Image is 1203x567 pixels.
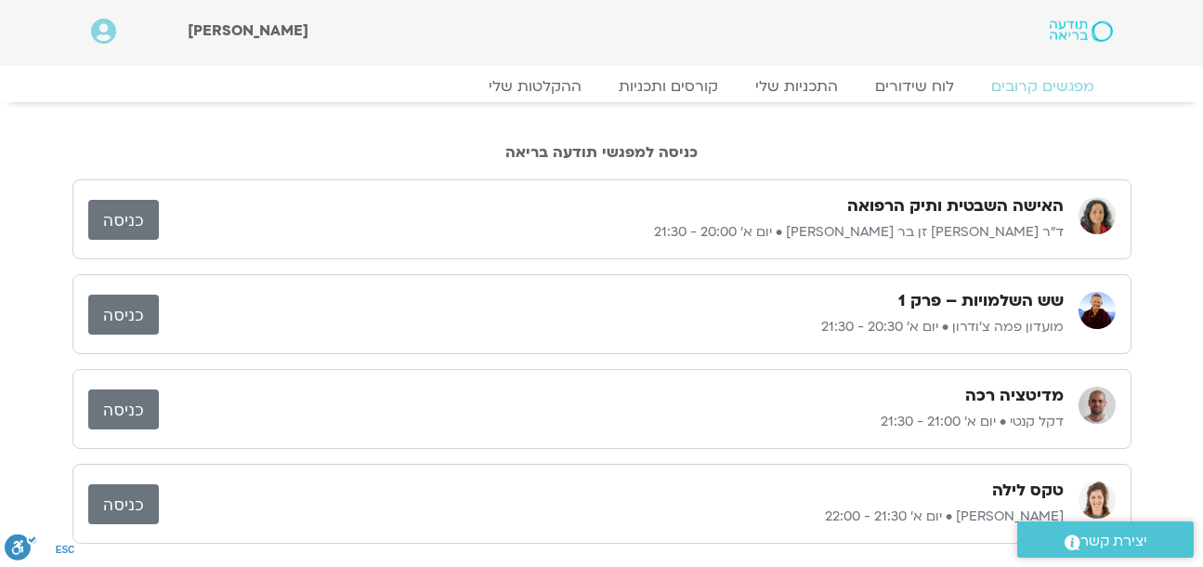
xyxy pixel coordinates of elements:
a: התכניות שלי [737,77,856,96]
h3: האישה השבטית ותיק הרפואה [847,195,1064,218]
img: אמילי גליק [1079,481,1116,519]
h2: כניסה למפגשי תודעה בריאה [72,144,1131,161]
span: יצירת קשר [1080,529,1147,554]
img: ד״ר צילה זן בר צור [1079,197,1116,234]
span: [PERSON_NAME] [188,20,308,41]
nav: Menu [91,77,1113,96]
h3: טקס לילה [992,480,1064,502]
h3: שש השלמויות – פרק 1 [898,290,1064,312]
p: [PERSON_NAME] • יום א׳ 21:30 - 22:00 [159,506,1064,528]
a: כניסה [88,200,159,240]
img: מועדון פמה צ'ודרון [1079,292,1116,329]
a: יצירת קשר [1017,521,1194,558]
p: ד״ר [PERSON_NAME] זן בר [PERSON_NAME] • יום א׳ 20:00 - 21:30 [159,221,1064,244]
a: כניסה [88,389,159,429]
img: דקל קנטי [1079,387,1116,424]
a: לוח שידורים [856,77,973,96]
p: דקל קנטי • יום א׳ 21:00 - 21:30 [159,411,1064,433]
a: קורסים ותכניות [600,77,737,96]
a: כניסה [88,295,159,335]
h3: מדיטציה רכה [965,385,1064,407]
p: מועדון פמה צ'ודרון • יום א׳ 20:30 - 21:30 [159,316,1064,338]
a: מפגשים קרובים [973,77,1113,96]
a: כניסה [88,484,159,524]
a: ההקלטות שלי [470,77,600,96]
